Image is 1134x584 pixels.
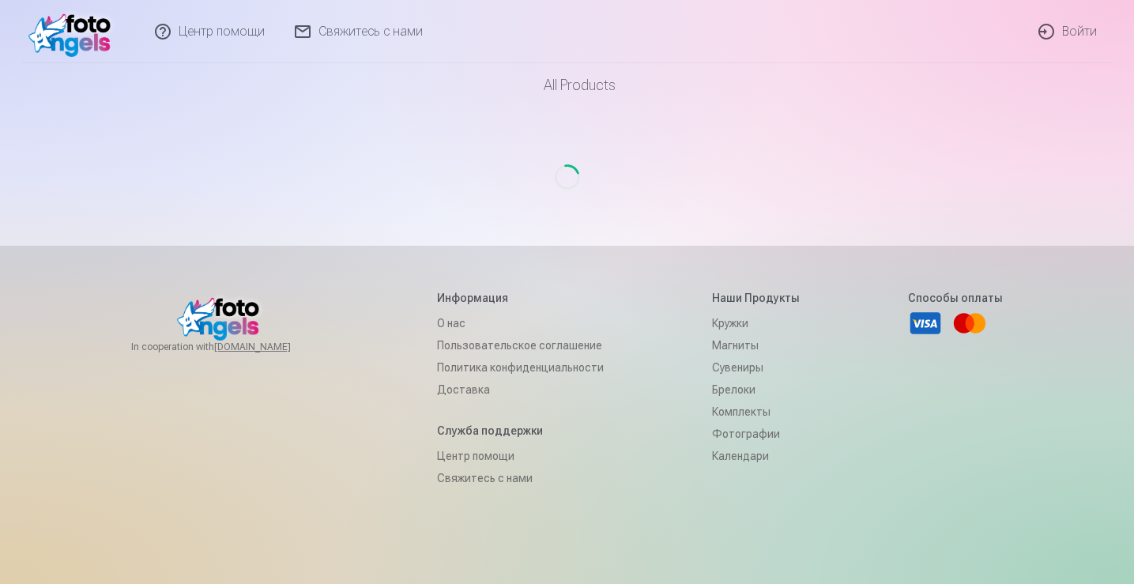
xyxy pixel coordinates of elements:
a: Доставка [437,379,604,401]
a: All products [499,63,635,107]
a: Свяжитесь с нами [437,467,604,489]
a: Кружки [712,312,800,334]
a: Комплекты [712,401,800,423]
a: Магниты [712,334,800,356]
img: /v1 [28,6,119,57]
a: Брелоки [712,379,800,401]
h5: Способы оплаты [908,290,1003,306]
a: Политика конфиденциальности [437,356,604,379]
a: Центр помощи [437,445,604,467]
h5: Служба поддержки [437,423,604,439]
a: Сувениры [712,356,800,379]
a: Фотографии [712,423,800,445]
a: [DOMAIN_NAME] [214,341,329,353]
a: Календари [712,445,800,467]
span: In cooperation with [131,341,329,353]
a: О нас [437,312,604,334]
h5: Информация [437,290,604,306]
a: Visa [908,306,943,341]
a: Mastercard [952,306,987,341]
h5: Наши продукты [712,290,800,306]
a: Пользовательское соглашение [437,334,604,356]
